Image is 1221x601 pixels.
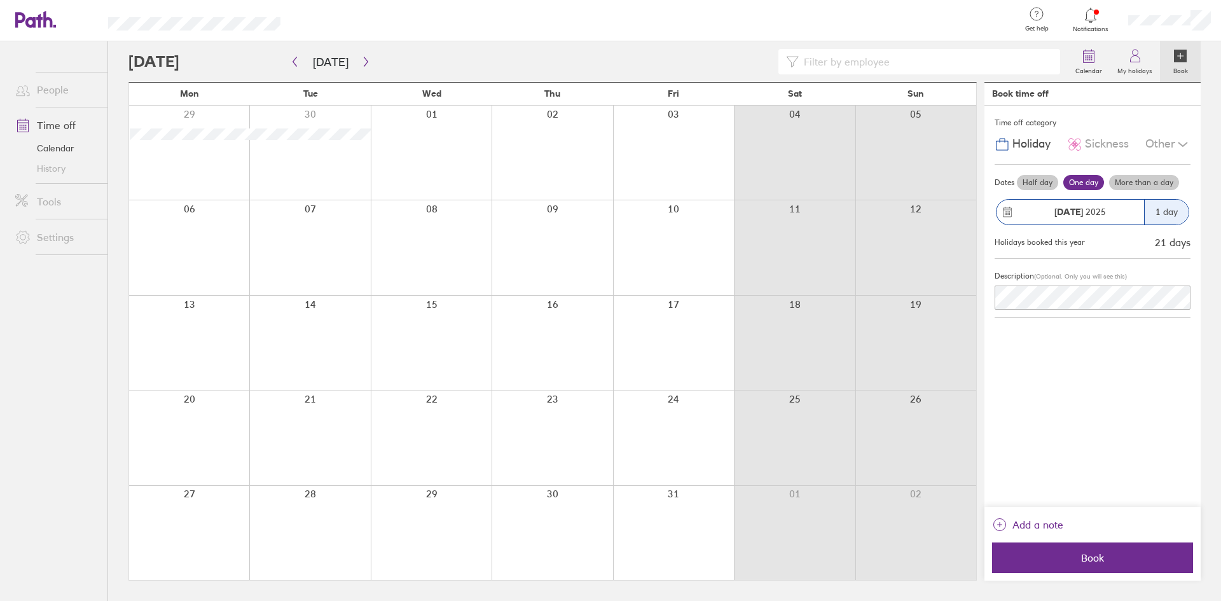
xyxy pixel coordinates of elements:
[1068,64,1110,75] label: Calendar
[992,515,1063,535] button: Add a note
[1054,207,1106,217] span: 2025
[1012,515,1063,535] span: Add a note
[5,77,107,102] a: People
[788,88,802,99] span: Sat
[5,158,107,179] a: History
[544,88,560,99] span: Thu
[1085,137,1129,151] span: Sickness
[995,238,1085,247] div: Holidays booked this year
[1017,175,1058,190] label: Half day
[180,88,199,99] span: Mon
[1054,206,1083,218] strong: [DATE]
[992,542,1193,573] button: Book
[1012,137,1051,151] span: Holiday
[1070,6,1112,33] a: Notifications
[5,113,107,138] a: Time off
[907,88,924,99] span: Sun
[1063,175,1104,190] label: One day
[303,88,318,99] span: Tue
[422,88,441,99] span: Wed
[1110,41,1160,82] a: My holidays
[1160,41,1201,82] a: Book
[1034,272,1127,280] span: (Optional. Only you will see this)
[668,88,679,99] span: Fri
[5,138,107,158] a: Calendar
[799,50,1052,74] input: Filter by employee
[5,189,107,214] a: Tools
[995,113,1190,132] div: Time off category
[1109,175,1179,190] label: More than a day
[5,225,107,250] a: Settings
[995,193,1190,231] button: [DATE] 20251 day
[1155,237,1190,248] div: 21 days
[1145,132,1190,156] div: Other
[1068,41,1110,82] a: Calendar
[1144,200,1189,225] div: 1 day
[1110,64,1160,75] label: My holidays
[1016,25,1058,32] span: Get help
[1166,64,1196,75] label: Book
[995,271,1034,280] span: Description
[1070,25,1112,33] span: Notifications
[995,178,1014,187] span: Dates
[992,88,1049,99] div: Book time off
[1001,552,1184,563] span: Book
[303,52,359,73] button: [DATE]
